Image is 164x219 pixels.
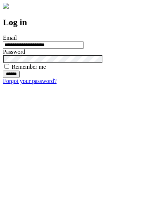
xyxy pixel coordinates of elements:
h2: Log in [3,17,161,27]
img: logo-4e3dc11c47720685a147b03b5a06dd966a58ff35d612b21f08c02c0306f2b779.png [3,3,9,9]
label: Email [3,35,17,41]
label: Password [3,49,25,55]
a: Forgot your password? [3,78,56,84]
label: Remember me [12,64,46,70]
